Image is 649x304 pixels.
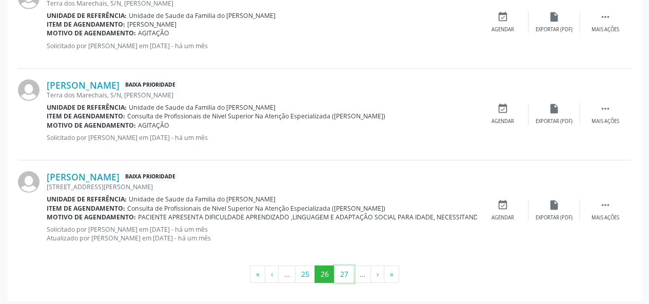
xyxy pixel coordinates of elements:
[18,266,631,283] ul: Pagination
[129,195,276,204] span: Unidade de Saude da Familia do [PERSON_NAME]
[47,91,477,99] div: Terra dos Marechais, S/N, [PERSON_NAME]
[138,121,169,130] span: AGITAÇÃO
[47,11,127,20] b: Unidade de referência:
[497,11,508,23] i: event_available
[600,11,611,23] i: 
[265,266,279,283] button: Go to previous page
[548,199,560,211] i: insert_drive_file
[138,29,169,37] span: AGITAÇÃO
[592,26,619,33] div: Mais ações
[592,118,619,125] div: Mais ações
[47,103,127,112] b: Unidade de referência:
[47,20,125,29] b: Item de agendamento:
[384,266,399,283] button: Go to last page
[536,214,573,221] div: Exportar (PDF)
[47,112,125,120] b: Item de agendamento:
[491,26,514,33] div: Agendar
[127,204,385,213] span: Consulta de Profissionais de Nivel Superior Na Atenção Especializada ([PERSON_NAME])
[370,266,384,283] button: Go to next page
[491,118,514,125] div: Agendar
[127,20,176,29] span: [PERSON_NAME]
[600,103,611,114] i: 
[129,103,276,112] span: Unidade de Saude da Familia do [PERSON_NAME]
[491,214,514,221] div: Agendar
[47,133,477,142] p: Solicitado por [PERSON_NAME] em [DATE] - há um mês
[592,214,619,221] div: Mais ações
[123,80,178,91] span: Baixa Prioridade
[47,195,127,204] b: Unidade de referência:
[127,112,385,120] span: Consulta de Profissionais de Nivel Superior Na Atenção Especializada ([PERSON_NAME])
[600,199,611,211] i: 
[47,29,136,37] b: Motivo de agendamento:
[497,199,508,211] i: event_available
[47,183,477,191] div: [STREET_ADDRESS][PERSON_NAME]
[47,79,120,91] a: [PERSON_NAME]
[47,213,136,221] b: Motivo de agendamento:
[47,171,120,183] a: [PERSON_NAME]
[138,213,557,221] span: PACIENTE APRESENTA DIFICULDADE APRENDIZADO ,LINGUAGEM E ADAPTAÇÃO SOCIAL PARA IDADE, NECESSITANDO...
[548,103,560,114] i: insert_drive_file
[548,11,560,23] i: insert_drive_file
[18,79,40,101] img: img
[250,266,265,283] button: Go to first page
[295,266,315,283] button: Go to page 25
[314,266,335,283] button: Go to page 26
[334,266,354,283] button: Go to page 27
[47,42,477,50] p: Solicitado por [PERSON_NAME] em [DATE] - há um mês
[18,171,40,193] img: img
[536,26,573,33] div: Exportar (PDF)
[129,11,276,20] span: Unidade de Saude da Familia do [PERSON_NAME]
[47,204,125,213] b: Item de agendamento:
[47,225,477,242] p: Solicitado por [PERSON_NAME] em [DATE] - há um mês Atualizado por [PERSON_NAME] em [DATE] - há um...
[47,121,136,130] b: Motivo de agendamento:
[497,103,508,114] i: event_available
[123,172,178,183] span: Baixa Prioridade
[536,118,573,125] div: Exportar (PDF)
